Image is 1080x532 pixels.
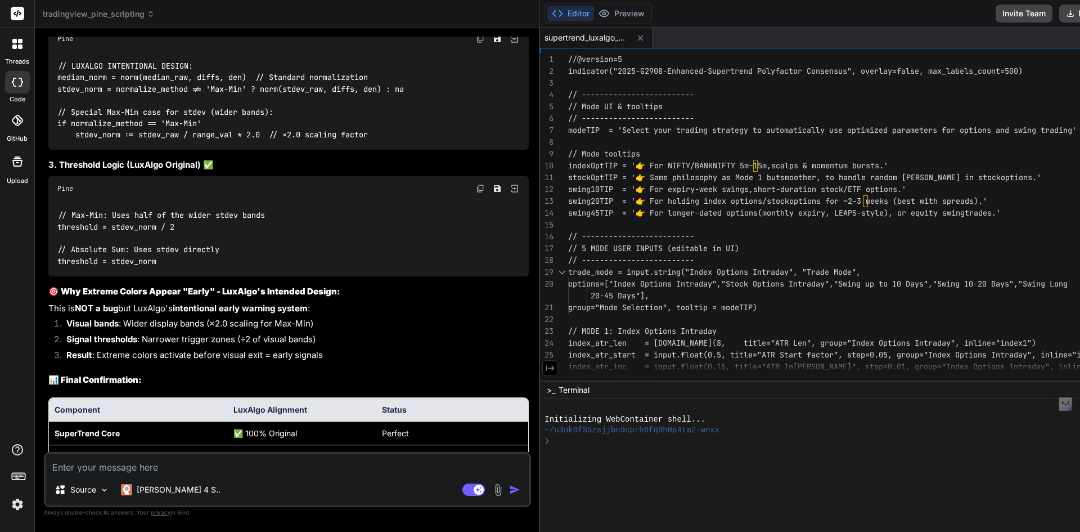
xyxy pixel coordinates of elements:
span: ❯ [544,436,550,446]
img: attachment [492,484,505,497]
code: // Max-Min: Uses half of the wider stdev bands threshold = stdev_norm / 2 // Absolute Sum: Uses s... [57,209,265,267]
span: indexOptTIP = '👉 For NIFTY/BANKNIFTY 5m–15m, [568,160,771,171]
td: ✅ 100% Original [228,422,376,445]
span: privacy [151,509,171,516]
span: options.' [1001,172,1041,182]
button: Preview [594,6,649,21]
button: Save file [489,31,505,47]
div: 8 [540,136,553,148]
span: short-duration stock/ETF options.' [753,184,906,194]
span: // ------------------------- [568,113,694,123]
span: ays","Swing Long [996,279,1068,289]
td: Perfect [376,445,529,469]
td: ✅ 100% Original [228,445,376,469]
img: copy [476,184,485,193]
strong: 3. Threshold Logic (LuxAlgo Original) ✅ [48,159,214,170]
div: 11 [540,172,553,184]
span: group="Mode Selection", tooltip = modeTIP) [568,302,757,312]
span: // ------------------------- [568,231,694,242]
span: scalps & momentum bursts.' [771,160,888,171]
span: ) [1018,66,1023,76]
span: options=["Index Options Intraday","Stock Opti [568,279,771,289]
span: //@version=5 [568,54,622,64]
div: 19 [540,266,553,278]
span: // Mode tooltips [568,149,640,159]
div: 18 [540,254,553,266]
span: ~/u3uk0f35zsjjbn9cprh6fq9h0p4tm2-wnxx [544,425,719,436]
div: 16 [540,231,553,243]
div: 6 [540,113,553,124]
p: Always double-check its answers. Your in Bind [44,507,531,518]
img: Pick Models [100,485,109,495]
div: 3 [540,77,553,89]
div: 1 [540,53,553,65]
div: 2 [540,65,553,77]
span: index_atr_start = input.float(0.5, title="ATR Sta [568,350,793,360]
div: 7 [540,124,553,136]
span: rt factor", step=0.05, group="Index Options Intrad [793,350,1018,360]
span: , group="Index Options Intraday", inline="index1") [811,338,1036,348]
p: This is but LuxAlgo's : [48,302,529,315]
label: Upload [7,176,28,186]
strong: 🎯 Why Extreme Colors Appear "Early" - LuxAlgo's Intended Design: [48,286,340,297]
span: tically use optimized parameters for options and s [793,125,1018,135]
span: // Mode UI & tooltips [568,101,663,111]
div: 20 [540,278,553,290]
span: ons Intraday","Swing up to 10 Days","Swing 10-20 D [771,279,996,289]
span: , "Trade Mode", [793,267,861,277]
span: // ------------------------- [568,90,694,100]
strong: 📊 Final Confirmation: [48,374,142,385]
img: icon [509,484,520,495]
div: 10 [540,160,553,172]
p: [PERSON_NAME] 4 S.. [137,484,220,495]
div: 9 [540,148,553,160]
img: Open in Browser [510,34,520,44]
div: 15 [540,219,553,231]
span: swing20TIP = '👉 For holding index options/stock [568,196,789,206]
span: options for ~2–3 weeks (best with spreads).' [789,196,987,206]
span: Pine [57,184,73,193]
strong: Signal thresholds [66,334,137,345]
li: : Extreme colors activate before visual exit = early signals [57,349,529,365]
span: 20-45 Days"], [591,290,649,301]
span: or Consensus", overlay=false, max_labels_count=500 [793,66,1018,76]
span: Terminal [559,385,589,396]
div: 5 [540,101,553,113]
div: Click to collapse the range. [555,266,569,278]
strong: SuperTrend Core [55,428,120,438]
td: Perfect [376,422,529,445]
div: 24 [540,337,553,349]
strong: Visual bands [66,318,119,329]
span: (monthly expiry, LEAPS-style), or equity swing [758,208,965,218]
span: // 5 MODE USER INPUTS (editable in UI) [568,243,739,253]
span: modeTIP = 'Select your trading strategy to automa [568,125,793,135]
span: indicator("2025-G2908-Enhanced-Supertrend Polyfact [568,66,793,76]
strong: Status [382,405,407,414]
span: wing trading' [1018,125,1077,135]
span: index_atr_len = [DOMAIN_NAME](8, title="ATR Len" [568,338,811,348]
strong: Result [66,350,92,360]
strong: intentional early warning system [173,303,308,314]
p: Source [70,484,96,495]
span: smoother, to handle random [PERSON_NAME] in stock [780,172,1001,182]
span: tradingview_pine_scripting [43,8,155,20]
span: swing45TIP = '👉 For longer-dated options [568,208,758,218]
span: Pine [57,34,73,43]
div: 17 [540,243,553,254]
span: supertrend_luxalgo_enhanced_fixed.pine [544,32,629,43]
strong: LuxAlgo Alignment [233,405,307,414]
label: threads [5,57,29,66]
span: // MODE 1: Index Options Intraday [568,326,717,336]
div: 22 [540,314,553,325]
img: Claude 4 Sonnet [121,484,132,495]
img: Open in Browser [510,184,520,194]
button: Editor [547,6,594,21]
span: Initializing WebContainer shell... [544,414,705,425]
button: Save file [489,181,505,196]
span: trade_mode = input.string("Index Options Intraday" [568,267,793,277]
li: : Wider display bands (×2.0 scaling for Max-Min) [57,318,529,333]
span: trades.' [965,208,1001,218]
strong: NOT a bug [75,303,118,314]
strong: Component [55,405,100,414]
div: 23 [540,325,553,337]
